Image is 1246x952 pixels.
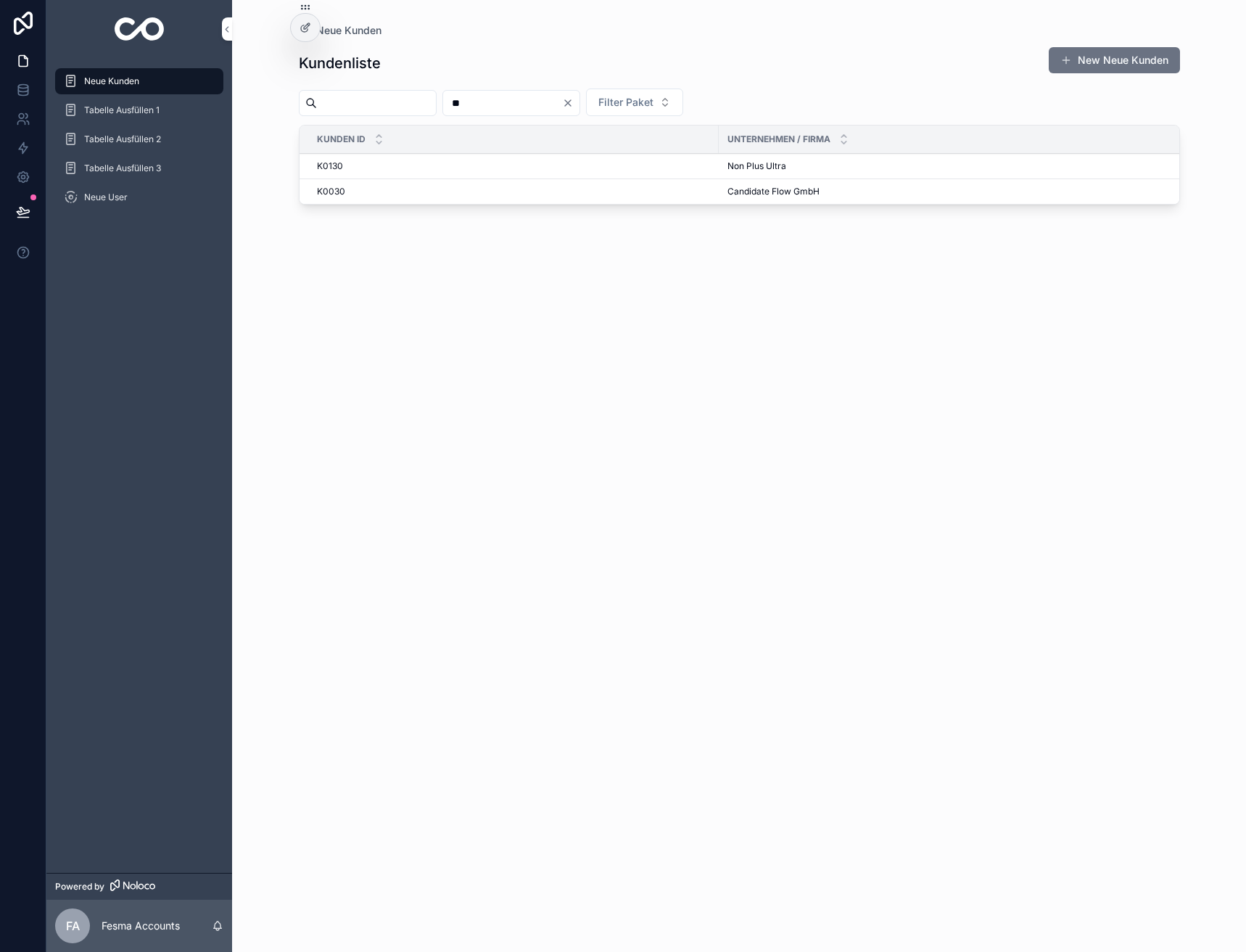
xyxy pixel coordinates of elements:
[84,192,128,203] span: Neue User
[727,186,1193,197] a: Candidate Flow GmbH
[317,160,710,172] a: K0130
[84,104,160,116] span: Tabelle Ausfüllen 1
[562,97,579,109] button: Clear
[55,126,223,152] a: Tabelle Ausfüllen 2
[55,881,104,892] span: Powered by
[55,97,223,123] a: Tabelle Ausfüllen 1
[84,163,161,174] span: Tabelle Ausfüllen 3
[299,23,381,38] a: Neue Kunden
[727,134,830,145] span: Unternehmen / Firma
[102,919,180,933] p: Fesma Accounts
[727,160,1193,172] a: Non Plus Ultra
[46,873,232,900] a: Powered by
[317,186,710,197] a: K0030
[299,53,381,73] h1: Kundenliste
[115,17,165,41] img: App logo
[727,186,820,197] span: Candidate Flow GmbH
[317,134,366,145] span: Kunden ID
[316,23,381,38] span: Neue Kunden
[55,68,223,94] a: Neue Kunden
[66,917,80,935] span: FA
[598,95,653,110] span: Filter Paket
[586,89,683,116] button: Select Button
[727,160,786,172] span: Non Plus Ultra
[317,186,345,197] span: K0030
[55,184,223,210] a: Neue User
[1049,47,1180,73] button: New Neue Kunden
[317,160,343,172] span: K0130
[84,75,139,87] span: Neue Kunden
[46,58,232,229] div: scrollable content
[55,155,223,181] a: Tabelle Ausfüllen 3
[84,134,161,145] span: Tabelle Ausfüllen 2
